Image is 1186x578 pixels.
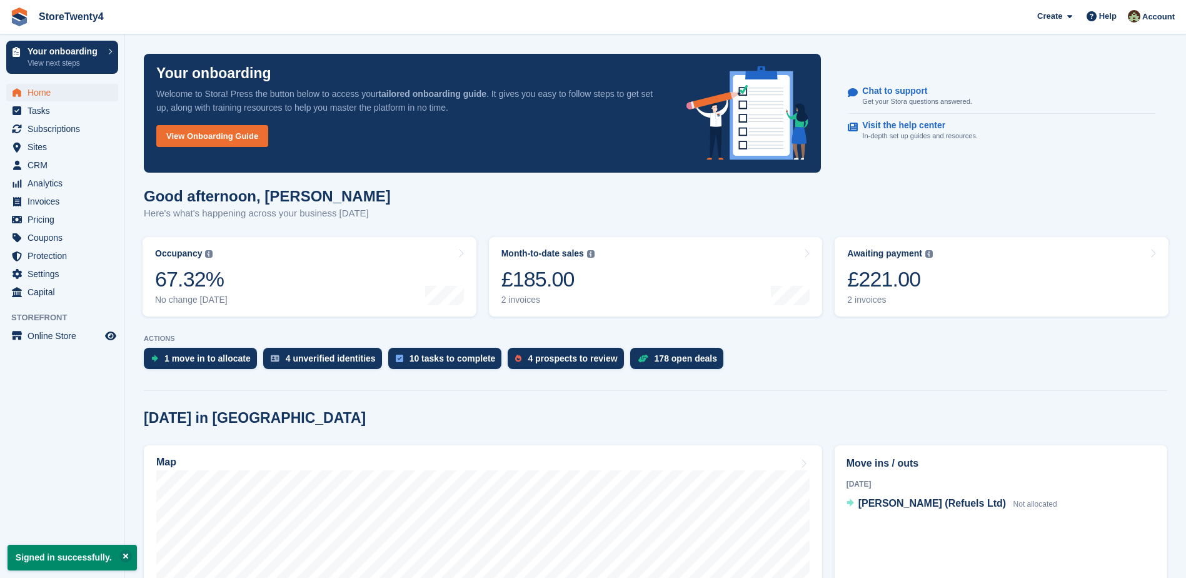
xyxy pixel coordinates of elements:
[501,248,584,259] div: Month-to-date sales
[28,247,103,265] span: Protection
[155,248,202,259] div: Occupancy
[28,327,103,345] span: Online Store
[28,138,103,156] span: Sites
[103,328,118,343] a: Preview store
[410,353,496,363] div: 10 tasks to complete
[1013,500,1057,509] span: Not allocated
[34,6,109,27] a: StoreTwenty4
[11,312,124,324] span: Storefront
[8,545,137,570] p: Signed in successfully.
[396,355,403,362] img: task-75834270c22a3079a89374b754ae025e5fb1db73e45f91037f5363f120a921f8.svg
[286,353,376,363] div: 4 unverified identities
[28,193,103,210] span: Invoices
[489,237,823,317] a: Month-to-date sales £185.00 2 invoices
[1128,10,1140,23] img: Lee Hanlon
[144,348,263,375] a: 1 move in to allocate
[28,120,103,138] span: Subscriptions
[6,283,118,301] a: menu
[925,250,933,258] img: icon-info-grey-7440780725fd019a000dd9b08b2336e03edf1995a4989e88bcd33f0948082b44.svg
[862,86,962,96] p: Chat to support
[28,175,103,192] span: Analytics
[858,498,1006,509] span: [PERSON_NAME] (Refuels Ltd)
[6,229,118,246] a: menu
[587,250,595,258] img: icon-info-grey-7440780725fd019a000dd9b08b2336e03edf1995a4989e88bcd33f0948082b44.svg
[156,457,176,468] h2: Map
[388,348,508,375] a: 10 tasks to complete
[28,84,103,101] span: Home
[508,348,630,375] a: 4 prospects to review
[6,102,118,119] a: menu
[28,47,102,56] p: Your onboarding
[10,8,29,26] img: stora-icon-8386f47178a22dfd0bd8f6a31ec36ba5ce8667c1dd55bd0f319d3a0aa187defe.svg
[862,120,968,131] p: Visit the help center
[847,456,1155,471] h2: Move ins / outs
[28,283,103,301] span: Capital
[263,348,388,375] a: 4 unverified identities
[156,87,666,114] p: Welcome to Stora! Press the button below to access your . It gives you easy to follow steps to ge...
[6,120,118,138] a: menu
[144,410,366,427] h2: [DATE] in [GEOGRAPHIC_DATA]
[655,353,717,363] div: 178 open deals
[6,41,118,74] a: Your onboarding View next steps
[1037,10,1062,23] span: Create
[28,211,103,228] span: Pricing
[848,114,1155,148] a: Visit the help center In-depth set up guides and resources.
[271,355,279,362] img: verify_identity-adf6edd0f0f0b5bbfe63781bf79b02c33cf7c696d77639b501bdc392416b5a36.svg
[155,295,228,305] div: No change [DATE]
[1099,10,1117,23] span: Help
[6,265,118,283] a: menu
[164,353,251,363] div: 1 move in to allocate
[156,66,271,81] p: Your onboarding
[28,58,102,69] p: View next steps
[28,265,103,283] span: Settings
[6,175,118,192] a: menu
[6,211,118,228] a: menu
[515,355,521,362] img: prospect-51fa495bee0391a8d652442698ab0144808aea92771e9ea1ae160a38d050c398.svg
[156,125,268,147] a: View Onboarding Guide
[28,156,103,174] span: CRM
[847,479,1155,490] div: [DATE]
[848,79,1155,114] a: Chat to support Get your Stora questions answered.
[1142,11,1175,23] span: Account
[6,247,118,265] a: menu
[151,355,158,362] img: move_ins_to_allocate_icon-fdf77a2bb77ea45bf5b3d319d69a93e2d87916cf1d5bf7949dd705db3b84f3ca.svg
[847,266,933,292] div: £221.00
[835,237,1168,317] a: Awaiting payment £221.00 2 invoices
[28,102,103,119] span: Tasks
[847,295,933,305] div: 2 invoices
[862,131,978,141] p: In-depth set up guides and resources.
[847,248,922,259] div: Awaiting payment
[28,229,103,246] span: Coupons
[144,335,1167,343] p: ACTIONS
[638,354,648,363] img: deal-1b604bf984904fb50ccaf53a9ad4b4a5d6e5aea283cecdc64d6e3604feb123c2.svg
[6,327,118,345] a: menu
[6,193,118,210] a: menu
[378,89,486,99] strong: tailored onboarding guide
[144,188,391,205] h1: Good afternoon, [PERSON_NAME]
[6,84,118,101] a: menu
[143,237,476,317] a: Occupancy 67.32% No change [DATE]
[686,66,809,160] img: onboarding-info-6c161a55d2c0e0a8cae90662b2fe09162a5109e8cc188191df67fb4f79e88e88.svg
[144,206,391,221] p: Here's what's happening across your business [DATE]
[630,348,730,375] a: 178 open deals
[847,496,1057,512] a: [PERSON_NAME] (Refuels Ltd) Not allocated
[501,295,595,305] div: 2 invoices
[6,138,118,156] a: menu
[528,353,617,363] div: 4 prospects to review
[862,96,972,107] p: Get your Stora questions answered.
[205,250,213,258] img: icon-info-grey-7440780725fd019a000dd9b08b2336e03edf1995a4989e88bcd33f0948082b44.svg
[6,156,118,174] a: menu
[501,266,595,292] div: £185.00
[155,266,228,292] div: 67.32%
